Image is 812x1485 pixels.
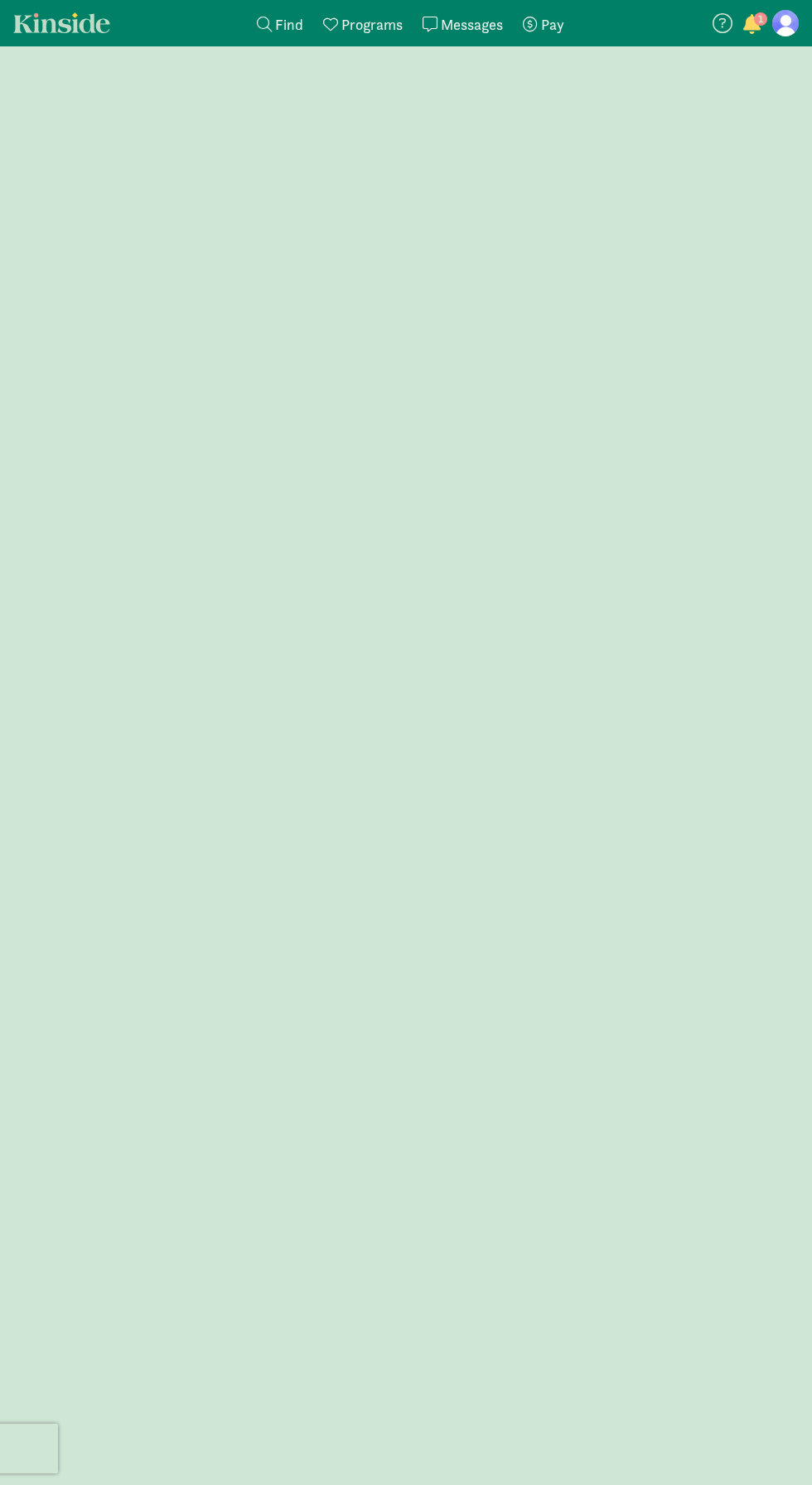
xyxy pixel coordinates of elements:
[341,15,403,34] span: Programs
[275,15,303,34] span: Find
[541,15,564,34] span: Pay
[741,15,764,36] button: 1
[441,15,503,34] span: Messages
[13,12,110,33] a: Kinside
[754,12,767,26] span: 1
